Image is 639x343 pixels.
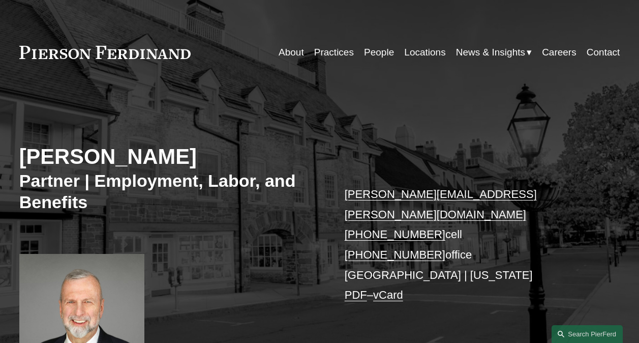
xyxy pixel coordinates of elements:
[345,228,445,241] a: [PHONE_NUMBER]
[345,188,537,221] a: [PERSON_NAME][EMAIL_ADDRESS][PERSON_NAME][DOMAIN_NAME]
[19,170,320,213] h3: Partner | Employment, Labor, and Benefits
[542,43,576,62] a: Careers
[456,43,532,62] a: folder dropdown
[345,184,595,305] p: cell office [GEOGRAPHIC_DATA] | [US_STATE] –
[19,144,320,169] h2: [PERSON_NAME]
[373,289,403,301] a: vCard
[364,43,394,62] a: People
[345,289,367,301] a: PDF
[552,325,623,343] a: Search this site
[587,43,620,62] a: Contact
[404,43,445,62] a: Locations
[456,44,525,61] span: News & Insights
[279,43,304,62] a: About
[345,248,445,261] a: [PHONE_NUMBER]
[314,43,354,62] a: Practices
